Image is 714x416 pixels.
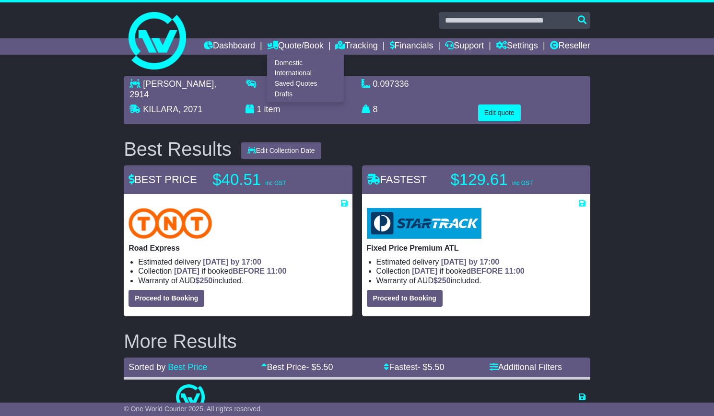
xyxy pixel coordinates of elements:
p: $40.51 [212,170,332,189]
li: Estimated delivery [138,257,347,266]
span: if booked [174,267,286,275]
span: - $ [306,362,333,372]
span: BEST PRICE [129,173,197,185]
span: KILLARA [143,104,178,114]
button: Proceed to Booking [129,290,204,307]
span: 250 [200,277,213,285]
a: Saved Quotes [268,79,343,89]
li: Warranty of AUD included. [376,276,585,285]
button: Edit quote [478,104,521,121]
p: $129.61 [451,170,571,189]
span: [DATE] by 17:00 [348,402,406,410]
li: Collection [376,266,585,276]
div: Best Results [119,139,236,160]
li: Warranty of AUD included. [138,276,347,285]
span: BEFORE [471,267,503,275]
span: - $ [417,362,444,372]
span: , 2914 [129,79,216,99]
li: Collection [138,266,347,276]
span: 11:00 [267,267,286,275]
div: Quote/Book [267,55,344,102]
a: Best Price- $5.50 [261,362,333,372]
span: , 2071 [178,104,202,114]
span: 5.50 [316,362,333,372]
p: Fixed Price Premium ATL [367,243,585,253]
span: [DATE] [412,267,437,275]
span: inc GST [265,180,286,186]
a: International [268,68,343,79]
span: $ [433,277,451,285]
h2: More Results [124,331,590,352]
a: Additional Filters [490,362,562,372]
a: Best Price [168,362,207,372]
span: FASTEST [367,173,427,185]
a: Fastest- $5.50 [384,362,444,372]
button: Proceed to Booking [367,290,443,307]
span: © One World Courier 2025. All rights reserved. [124,405,262,413]
a: Financials [390,38,433,55]
span: 8 [373,104,378,114]
span: [PERSON_NAME] [143,79,214,89]
span: $ [196,277,213,285]
img: One World Courier: Same Day Nationwide(quotes take 0.5-1 hour) [176,384,205,413]
a: Tracking [335,38,377,55]
a: Domestic [268,58,343,68]
span: 11:00 [505,267,525,275]
img: StarTrack: Fixed Price Premium ATL [367,208,481,239]
img: TNT Domestic: Road Express [129,208,212,239]
span: [DATE] by 17:00 [203,258,261,266]
span: 250 [438,277,451,285]
span: Sorted by [129,362,165,372]
a: Drafts [268,89,343,99]
span: item [264,104,280,114]
span: BEFORE [233,267,265,275]
span: if booked [412,267,524,275]
li: Estimated delivery [376,257,585,266]
span: 1 [257,104,261,114]
span: inc GST [512,180,533,186]
span: 0.097336 [373,79,409,89]
a: Quote/Book [267,38,324,55]
a: Dashboard [204,38,255,55]
a: Reseller [550,38,590,55]
a: Settings [496,38,538,55]
span: 5.50 [428,362,445,372]
a: Support [445,38,484,55]
li: Estimated delivery [282,401,406,410]
p: Road Express [129,243,347,253]
span: [DATE] by 17:00 [441,258,500,266]
button: Edit Collection Date [241,142,321,159]
span: [DATE] [174,267,199,275]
